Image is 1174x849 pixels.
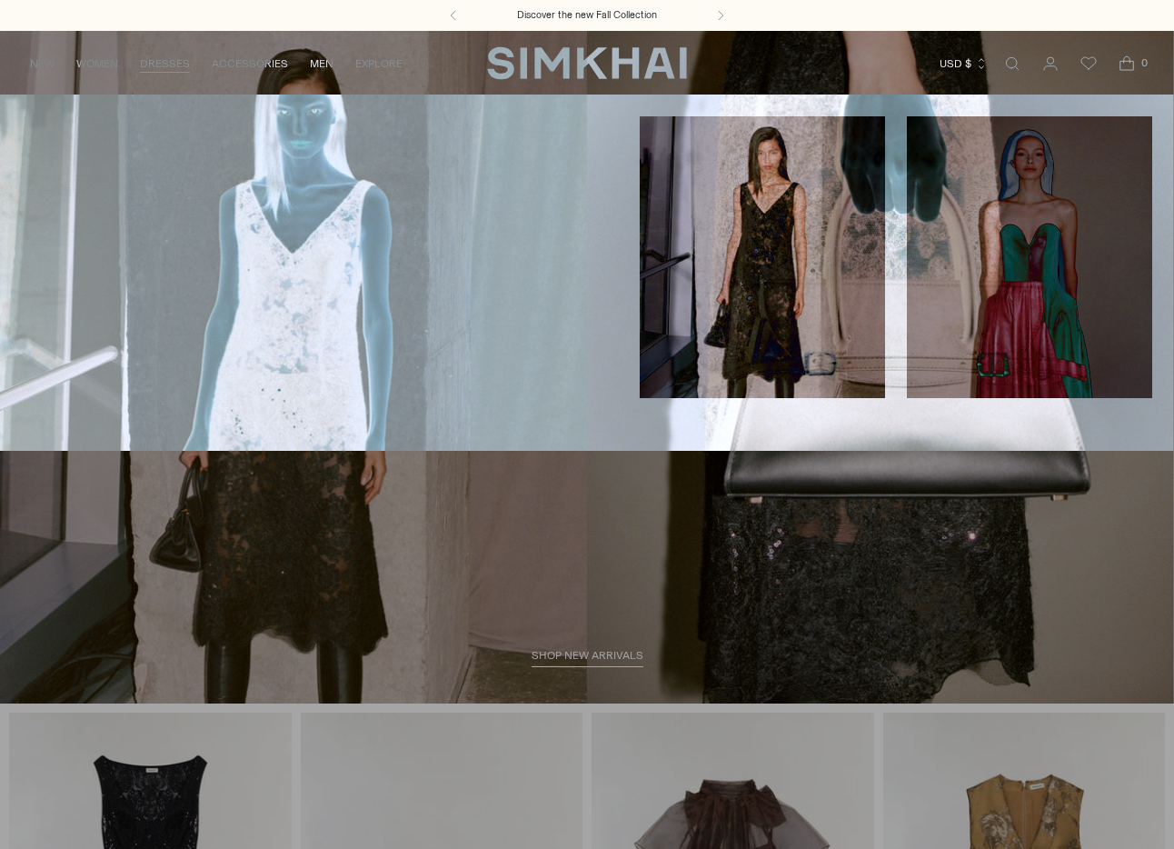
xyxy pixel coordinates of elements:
a: Wishlist [1070,45,1107,82]
a: Discover the new Fall Collection [517,8,657,23]
a: NEW [30,44,55,84]
a: WOMEN [76,44,118,84]
a: Open search modal [994,45,1030,82]
a: MEN [310,44,333,84]
a: Open cart modal [1109,45,1145,82]
a: Go to the account page [1032,45,1069,82]
button: USD $ [940,44,988,84]
a: ACCESSORIES [212,44,288,84]
span: 0 [1136,55,1152,71]
a: SIMKHAI [487,45,687,81]
a: DRESSES [140,44,190,84]
a: EXPLORE [355,44,403,84]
